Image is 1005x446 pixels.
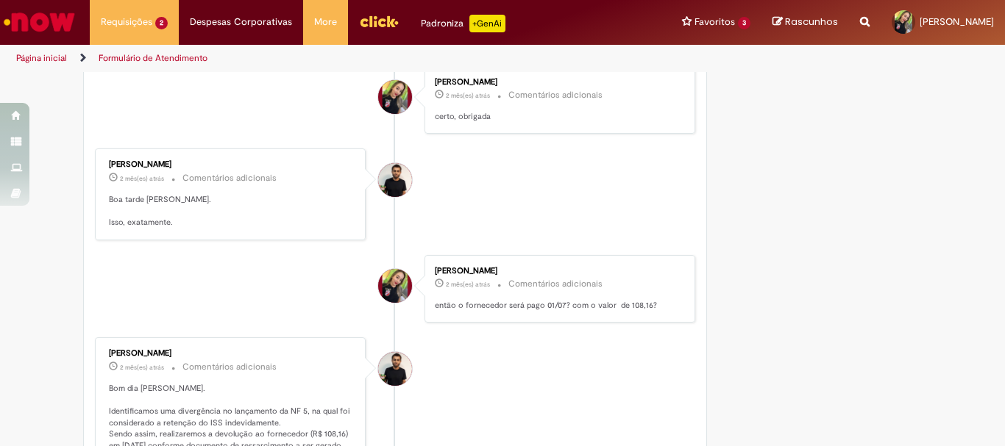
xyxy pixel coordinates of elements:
[109,194,354,229] p: Boa tarde [PERSON_NAME]. Isso, exatamente.
[421,15,505,32] div: Padroniza
[469,15,505,32] p: +GenAi
[435,111,680,123] p: certo, obrigada
[446,91,490,100] span: 2 mês(es) atrás
[155,17,168,29] span: 2
[109,160,354,169] div: [PERSON_NAME]
[446,280,490,289] span: 2 mês(es) atrás
[99,52,207,64] a: Formulário de Atendimento
[120,363,164,372] span: 2 mês(es) atrás
[446,91,490,100] time: 30/06/2025 10:09:19
[378,269,412,303] div: Shirley Daniela Lisboa Da Silva
[182,172,277,184] small: Comentários adicionais
[16,52,67,64] a: Página inicial
[435,267,680,276] div: [PERSON_NAME]
[120,174,164,183] time: 26/06/2025 16:44:06
[785,15,838,29] span: Rascunhos
[11,45,659,72] ul: Trilhas de página
[378,80,412,114] div: Shirley Daniela Lisboa Da Silva
[359,10,399,32] img: click_logo_yellow_360x200.png
[182,361,277,373] small: Comentários adicionais
[508,89,603,101] small: Comentários adicionais
[920,15,994,28] span: [PERSON_NAME]
[508,278,603,290] small: Comentários adicionais
[695,15,735,29] span: Favoritos
[435,78,680,87] div: [PERSON_NAME]
[109,349,354,358] div: [PERSON_NAME]
[378,163,412,197] div: Rafael Da Silva Dantas
[773,15,838,29] a: Rascunhos
[378,352,412,386] div: Rafael Da Silva Dantas
[314,15,337,29] span: More
[738,17,750,29] span: 3
[446,280,490,289] time: 25/06/2025 15:18:20
[435,300,680,312] p: então o fornecedor será pago 01/07? com o valor de 108,16?
[190,15,292,29] span: Despesas Corporativas
[120,363,164,372] time: 24/06/2025 09:16:10
[120,174,164,183] span: 2 mês(es) atrás
[1,7,77,37] img: ServiceNow
[101,15,152,29] span: Requisições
